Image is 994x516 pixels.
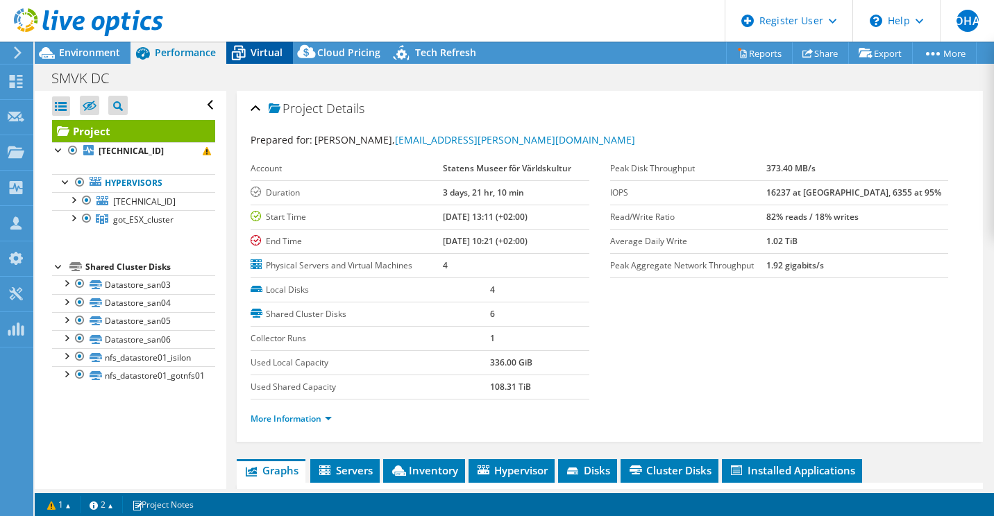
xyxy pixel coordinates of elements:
[52,210,215,228] a: got_ESX_cluster
[766,235,798,247] b: 1.02 TiB
[113,196,176,207] span: [TECHNICAL_ID]
[610,259,766,273] label: Peak Aggregate Network Throughput
[251,259,443,273] label: Physical Servers and Virtual Machines
[85,259,215,275] div: Shared Cluster Disks
[443,162,571,174] b: Statens Museer för Världskultur
[45,71,130,86] h1: SMVK DC
[729,463,855,477] span: Installed Applications
[251,413,332,424] a: More Information
[726,42,793,64] a: Reports
[251,186,443,200] label: Duration
[52,366,215,384] a: nfs_datastore01_gotnfs01
[957,10,979,32] span: OHA
[251,380,490,394] label: Used Shared Capacity
[627,463,711,477] span: Cluster Disks
[37,496,81,513] a: 1
[251,234,443,248] label: End Time
[244,463,298,477] span: Graphs
[490,284,495,295] b: 4
[490,356,532,368] b: 336.00 GiB
[610,186,766,200] label: IOPS
[314,133,635,146] span: [PERSON_NAME],
[269,102,323,116] span: Project
[490,308,495,320] b: 6
[490,332,495,344] b: 1
[251,307,490,321] label: Shared Cluster Disks
[870,15,882,27] svg: \n
[52,174,215,192] a: Hypervisors
[565,463,610,477] span: Disks
[766,259,824,271] b: 1.92 gigabits/s
[251,332,490,345] label: Collector Runs
[52,142,215,160] a: [TECHNICAL_ID]
[443,211,528,223] b: [DATE] 13:11 (+02:00)
[415,46,476,59] span: Tech Refresh
[122,496,203,513] a: Project Notes
[99,145,164,157] b: [TECHNICAL_ID]
[52,120,215,142] a: Project
[610,234,766,248] label: Average Daily Write
[443,235,528,247] b: [DATE] 10:21 (+02:00)
[52,330,215,348] a: Datastore_san06
[52,348,215,366] a: nfs_datastore01_isilon
[317,463,373,477] span: Servers
[251,46,283,59] span: Virtual
[766,211,859,223] b: 82% reads / 18% writes
[766,162,816,174] b: 373.40 MB/s
[52,275,215,293] a: Datastore_san03
[52,294,215,312] a: Datastore_san04
[52,312,215,330] a: Datastore_san05
[251,162,443,175] label: Account
[610,162,766,175] label: Peak Disk Throughput
[390,463,458,477] span: Inventory
[848,42,913,64] a: Export
[80,496,123,513] a: 2
[610,210,766,224] label: Read/Write Ratio
[443,259,448,271] b: 4
[59,46,120,59] span: Environment
[792,42,849,64] a: Share
[766,187,941,198] b: 16237 at [GEOGRAPHIC_DATA], 6355 at 95%
[251,210,443,224] label: Start Time
[251,283,490,297] label: Local Disks
[251,133,312,146] label: Prepared for:
[443,187,524,198] b: 3 days, 21 hr, 10 min
[475,463,548,477] span: Hypervisor
[52,192,215,210] a: [TECHNICAL_ID]
[490,381,531,393] b: 108.31 TiB
[113,214,174,225] span: got_ESX_cluster
[317,46,380,59] span: Cloud Pricing
[155,46,216,59] span: Performance
[326,100,364,117] span: Details
[251,356,490,370] label: Used Local Capacity
[912,42,977,64] a: More
[395,133,635,146] a: [EMAIL_ADDRESS][PERSON_NAME][DOMAIN_NAME]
